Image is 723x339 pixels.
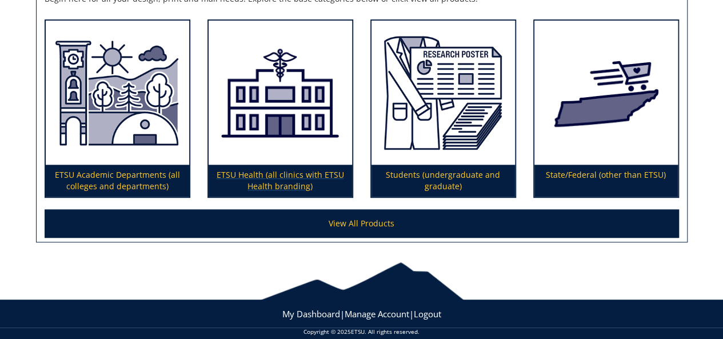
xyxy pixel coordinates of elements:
[534,165,678,197] p: State/Federal (other than ETSU)
[372,21,515,197] a: Students (undergraduate and graduate)
[534,21,678,197] a: State/Federal (other than ETSU)
[46,21,189,165] img: ETSU Academic Departments (all colleges and departments)
[414,308,441,320] a: Logout
[45,209,679,238] a: View All Products
[372,21,515,165] img: Students (undergraduate and graduate)
[282,308,340,320] a: My Dashboard
[209,21,352,165] img: ETSU Health (all clinics with ETSU Health branding)
[372,165,515,197] p: Students (undergraduate and graduate)
[209,165,352,197] p: ETSU Health (all clinics with ETSU Health branding)
[209,21,352,197] a: ETSU Health (all clinics with ETSU Health branding)
[534,21,678,165] img: State/Federal (other than ETSU)
[351,328,365,336] a: ETSU
[46,165,189,197] p: ETSU Academic Departments (all colleges and departments)
[46,21,189,197] a: ETSU Academic Departments (all colleges and departments)
[345,308,409,320] a: Manage Account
